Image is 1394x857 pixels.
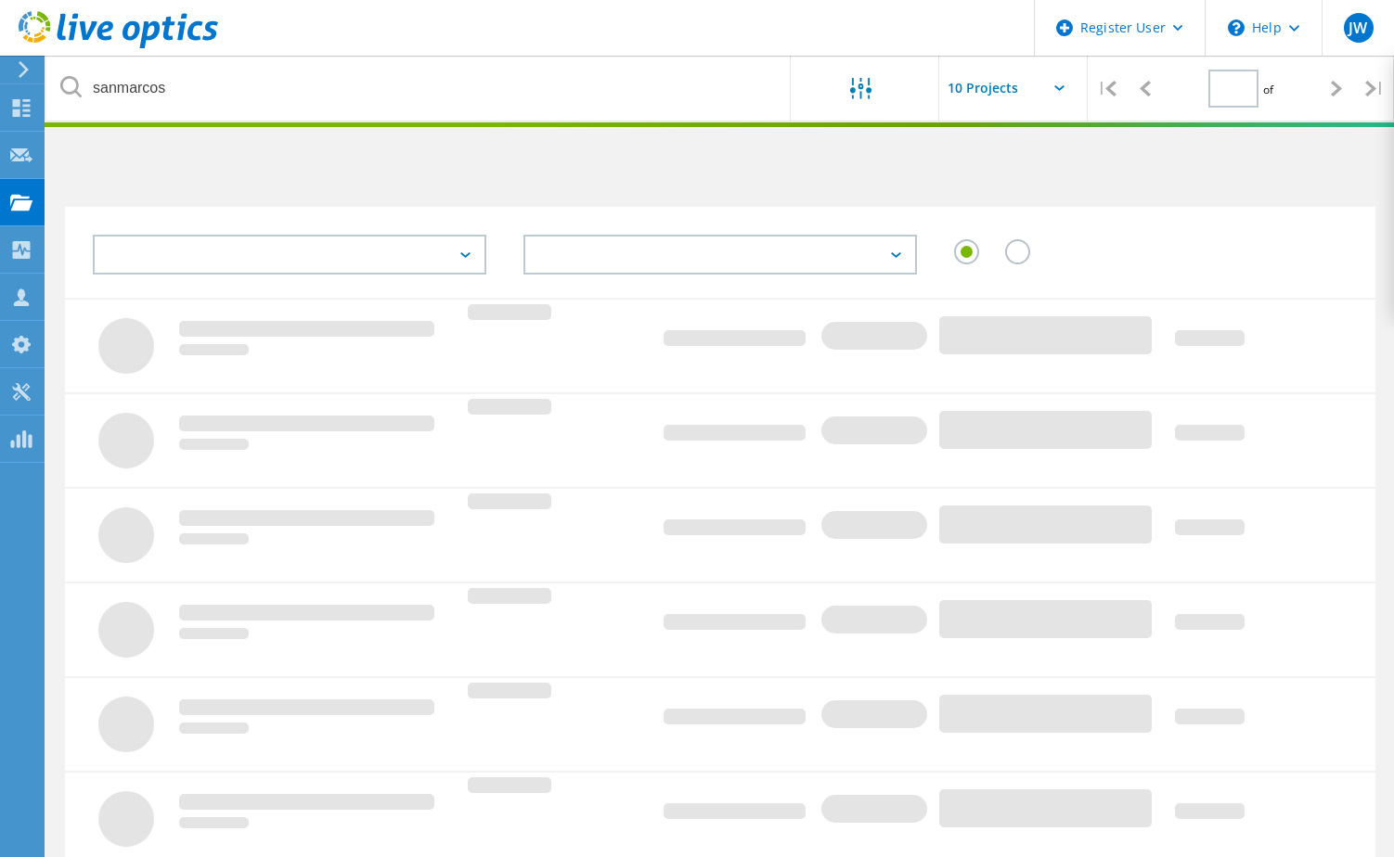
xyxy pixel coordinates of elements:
[19,39,218,52] a: Live Optics Dashboard
[1263,82,1273,97] span: of
[1088,56,1126,122] div: |
[46,56,792,121] input: undefined
[1228,19,1245,36] svg: \n
[1356,56,1394,122] div: |
[1349,20,1367,35] span: JW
